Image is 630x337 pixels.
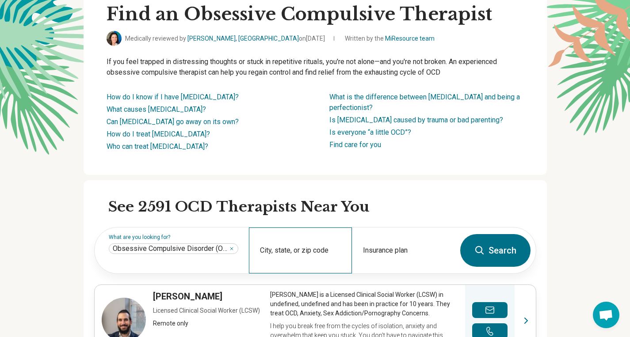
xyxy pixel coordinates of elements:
button: Obsessive Compulsive Disorder (OCD) [229,246,234,251]
h1: Find an Obsessive Compulsive Therapist [107,3,524,26]
a: Find care for you [329,140,381,149]
a: How do I treat [MEDICAL_DATA]? [107,130,210,138]
span: Written by the [345,34,435,43]
div: Open chat [593,302,619,328]
a: How do I know if I have [MEDICAL_DATA]? [107,93,239,101]
a: Is everyone “a little OCD”? [329,128,411,136]
button: Search [460,234,531,267]
a: Is [MEDICAL_DATA] caused by trauma or bad parenting? [329,116,503,124]
p: If you feel trapped in distressing thoughts or stuck in repetitive rituals, you're not alone—and ... [107,57,524,78]
label: What are you looking for? [109,235,238,240]
h2: See 2591 OCD Therapists Near You [108,198,536,216]
a: What causes [MEDICAL_DATA]? [107,105,206,114]
span: Medically reviewed by [125,34,325,43]
a: [PERSON_NAME], [GEOGRAPHIC_DATA] [187,35,299,42]
span: on [DATE] [299,35,325,42]
a: What is the difference between [MEDICAL_DATA] and being a perfectionist? [329,93,520,112]
div: Obsessive Compulsive Disorder (OCD) [109,243,238,254]
a: Who can treat [MEDICAL_DATA]? [107,142,208,151]
span: Obsessive Compulsive Disorder (OCD) [113,244,227,253]
a: MiResource team [385,35,435,42]
a: Can [MEDICAL_DATA] go away on its own? [107,117,239,126]
button: Send a message [472,302,508,318]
